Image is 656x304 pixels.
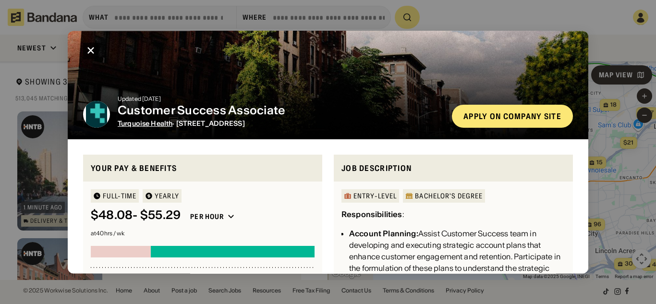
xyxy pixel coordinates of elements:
[349,229,418,239] div: Account Planning:
[341,209,404,220] div: :
[463,112,561,120] div: Apply on company site
[118,120,444,128] div: · [STREET_ADDRESS]
[118,96,444,102] div: Updated [DATE]
[91,231,315,237] div: at 40 hrs / wk
[103,193,136,200] div: Full-time
[91,209,181,223] div: $ 48.08 - $55.29
[415,193,483,200] div: Bachelor's Degree
[349,228,565,286] div: Assist Customer Success team in developing and executing strategic account plans that enhance cus...
[353,193,397,200] div: Entry-Level
[341,162,565,174] div: Job Description
[341,210,402,219] div: Responsibilities
[83,101,110,128] img: Turquoise Health logo
[155,193,179,200] div: YEARLY
[118,119,172,128] span: Turquoise Health
[118,104,444,118] div: Customer Success Associate
[91,162,315,174] div: Your pay & benefits
[190,213,224,221] div: Per hour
